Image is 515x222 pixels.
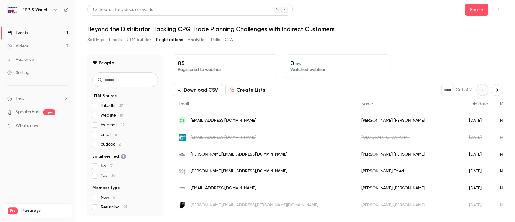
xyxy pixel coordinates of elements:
img: EPP & Visualfabriq [8,5,17,15]
h6: EPP & Visualfabriq [22,7,51,13]
button: Next page [491,84,503,96]
div: [PERSON_NAME] Toleti [355,163,463,180]
img: wellnesspet.com [179,151,186,158]
span: 51 [110,164,113,168]
span: 32 [119,104,123,108]
button: Download CSV [173,84,223,96]
img: nestle.com [179,168,186,175]
span: new [43,109,55,115]
div: [PERSON_NAME] [PERSON_NAME] [355,180,463,197]
span: outlook [101,141,121,147]
div: [DATE] [463,129,494,146]
img: friedfrank.com [179,201,186,209]
span: Name [361,102,373,106]
img: sauerbrands.com [179,185,186,192]
div: Videos [7,43,29,49]
span: [EMAIL_ADDRESS][DOMAIN_NAME] [191,185,256,191]
div: [PERSON_NAME] [PERSON_NAME] [355,197,463,214]
p: Registered to webinar [178,67,273,73]
p: Out of 2 [456,87,472,93]
div: [DATE] [463,146,494,163]
span: website [101,112,123,118]
button: Share [465,4,488,16]
img: commify.com [179,134,186,141]
button: CTA [225,35,233,45]
h1: 85 People [92,59,114,66]
span: 18 [119,113,123,117]
span: hs_email [101,122,125,128]
h1: Beyond the Distributor: Tackling CPG Trade Planning Challenges with Indirect Customers [87,25,503,33]
span: linkedin [101,103,123,109]
span: Help [16,95,24,102]
div: [DATE] [463,112,494,129]
span: What's new [16,123,38,129]
span: [PERSON_NAME][EMAIL_ADDRESS][DOMAIN_NAME] [191,168,287,175]
span: Returning [101,204,127,210]
span: [PERSON_NAME][EMAIL_ADDRESS][DOMAIN_NAME] [191,151,287,158]
span: email [101,132,117,138]
span: DB [180,118,185,123]
p: 0 [290,60,385,67]
div: [PERSON_NAME] [PERSON_NAME] [355,112,463,129]
span: 2 [119,142,121,146]
span: 21 [123,205,127,209]
div: Settings [7,70,31,76]
div: [PERSON_NAME] [PERSON_NAME] [355,146,463,163]
span: Pro [8,207,18,214]
div: [DATE] [463,197,494,214]
span: Yes [101,173,115,179]
span: [EMAIL_ADDRESS][DOMAIN_NAME] [191,134,256,141]
div: Search for videos or events [93,7,153,13]
li: help-dropdown-opener [7,95,68,102]
span: No [101,163,113,169]
div: Events [7,30,28,36]
span: 64 [113,195,118,200]
button: UTM builder [127,35,151,45]
span: [PERSON_NAME][EMAIL_ADDRESS][PERSON_NAME][DOMAIN_NAME] [191,202,318,208]
a: SpeakerHub [16,109,40,115]
div: [DATE] [463,163,494,180]
span: [EMAIL_ADDRESS][DOMAIN_NAME] [191,117,256,124]
span: 6 [115,133,117,137]
button: Polls [211,35,220,45]
div: [DATE] [463,180,494,197]
button: Settings [87,35,104,45]
div: [GEOGRAPHIC_DATA] Mir [355,129,463,146]
p: 85 [178,60,273,67]
button: Analytics [188,35,206,45]
div: Audience [7,56,34,63]
span: Member type [92,185,120,191]
button: Registrations [156,35,183,45]
button: Create Lists [225,84,270,96]
button: Emails [109,35,122,45]
span: Plan usage [21,208,68,213]
span: New [101,195,118,201]
span: 34 [111,174,115,178]
span: 0 % [296,62,301,66]
span: Email verified [92,153,126,159]
span: 12 [121,123,125,127]
p: Watched webinar [290,67,385,73]
span: Join date [469,102,488,106]
span: Email [179,102,189,106]
span: UTM Source [92,93,117,99]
